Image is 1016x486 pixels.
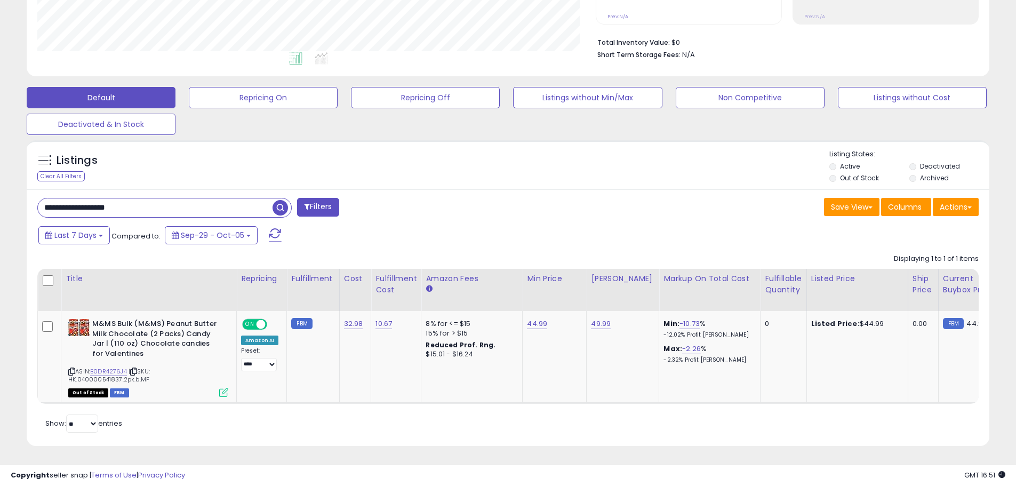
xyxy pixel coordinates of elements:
p: Listing States: [829,149,989,160]
button: Columns [881,198,931,216]
div: Fulfillable Quantity [765,273,802,296]
button: Non Competitive [676,87,825,108]
label: Out of Stock [840,173,879,182]
div: Amazon AI [241,336,278,345]
div: Min Price [527,273,582,284]
div: Current Buybox Price [943,273,998,296]
div: Displaying 1 to 1 of 1 items [894,254,979,264]
button: Save View [824,198,879,216]
th: The percentage added to the cost of goods (COGS) that forms the calculator for Min & Max prices. [659,269,761,311]
a: 44.99 [527,318,547,329]
b: Short Term Storage Fees: [597,50,681,59]
span: All listings that are currently out of stock and unavailable for purchase on Amazon [68,388,108,397]
span: Columns [888,202,922,212]
p: -2.32% Profit [PERSON_NAME] [663,356,752,364]
button: Default [27,87,175,108]
label: Deactivated [920,162,960,171]
div: Ship Price [913,273,934,296]
div: % [663,344,752,364]
small: Prev: N/A [804,13,825,20]
span: 2025-10-13 16:51 GMT [964,470,1005,480]
p: -12.02% Profit [PERSON_NAME] [663,331,752,339]
div: seller snap | | [11,471,185,481]
span: ON [243,320,257,329]
a: -2.26 [682,344,701,354]
div: Preset: [241,347,278,371]
button: Repricing On [189,87,338,108]
li: $0 [597,35,971,48]
span: FBM [110,388,129,397]
div: Amazon Fees [426,273,518,284]
b: Max: [663,344,682,354]
h5: Listings [57,153,98,168]
small: FBM [291,318,312,329]
div: 0.00 [913,319,930,329]
b: Listed Price: [811,318,860,329]
b: Min: [663,318,679,329]
div: $44.99 [811,319,900,329]
div: 0 [765,319,798,329]
a: Privacy Policy [138,470,185,480]
span: Show: entries [45,418,122,428]
span: Last 7 Days [54,230,97,241]
span: Sep-29 - Oct-05 [181,230,244,241]
a: B0DR4276J4 [90,367,127,376]
span: N/A [682,50,695,60]
a: 10.67 [375,318,392,329]
span: | SKU: HK.040000541837.2pk.b.MF [68,367,150,383]
small: Prev: N/A [607,13,628,20]
div: ASIN: [68,319,228,396]
a: -10.73 [679,318,700,329]
span: OFF [266,320,283,329]
button: Repricing Off [351,87,500,108]
b: M&MS Bulk (M&MS) Peanut Butter Milk Chocolate (2 Packs) Candy Jar | (110 oz) Chocolate candies fo... [92,319,222,361]
label: Active [840,162,860,171]
span: Compared to: [111,231,161,241]
div: Fulfillment [291,273,334,284]
div: Markup on Total Cost [663,273,756,284]
img: 51-ZsgZJsvL._SL40_.jpg [68,319,90,336]
small: FBM [943,318,964,329]
span: 44.99 [966,318,987,329]
div: Cost [344,273,367,284]
button: Listings without Cost [838,87,987,108]
div: [PERSON_NAME] [591,273,654,284]
label: Archived [920,173,949,182]
button: Last 7 Days [38,226,110,244]
b: Reduced Prof. Rng. [426,340,495,349]
button: Actions [933,198,979,216]
div: 15% for > $15 [426,329,514,338]
button: Listings without Min/Max [513,87,662,108]
div: $15.01 - $16.24 [426,350,514,359]
div: Title [66,273,232,284]
a: 49.99 [591,318,611,329]
button: Filters [297,198,339,217]
div: Fulfillment Cost [375,273,417,296]
a: 32.98 [344,318,363,329]
div: % [663,319,752,339]
div: Listed Price [811,273,903,284]
div: Repricing [241,273,282,284]
small: Amazon Fees. [426,284,432,294]
div: Clear All Filters [37,171,85,181]
button: Deactivated & In Stock [27,114,175,135]
b: Total Inventory Value: [597,38,670,47]
a: Terms of Use [91,470,137,480]
button: Sep-29 - Oct-05 [165,226,258,244]
div: 8% for <= $15 [426,319,514,329]
strong: Copyright [11,470,50,480]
